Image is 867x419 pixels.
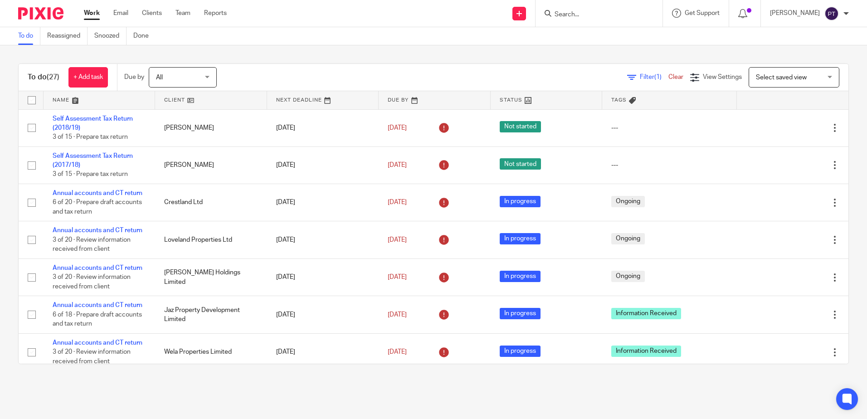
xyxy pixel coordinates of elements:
[53,199,142,215] span: 6 of 20 · Prepare draft accounts and tax return
[133,27,156,45] a: Done
[554,11,635,19] input: Search
[155,333,267,370] td: Wela Properties Limited
[668,74,683,80] a: Clear
[500,196,541,207] span: In progress
[388,125,407,131] span: [DATE]
[611,161,727,170] div: ---
[824,6,839,21] img: svg%3E
[53,302,142,308] a: Annual accounts and CT return
[142,9,162,18] a: Clients
[611,196,645,207] span: Ongoing
[611,97,627,102] span: Tags
[53,312,142,327] span: 6 of 18 · Prepare draft accounts and tax return
[47,27,88,45] a: Reassigned
[654,74,662,80] span: (1)
[267,184,379,221] td: [DATE]
[388,312,407,318] span: [DATE]
[53,340,142,346] a: Annual accounts and CT return
[500,121,541,132] span: Not started
[53,171,128,178] span: 3 of 15 · Prepare tax return
[155,258,267,296] td: [PERSON_NAME] Holdings Limited
[267,146,379,184] td: [DATE]
[500,346,541,357] span: In progress
[53,227,142,234] a: Annual accounts and CT return
[388,199,407,205] span: [DATE]
[388,349,407,355] span: [DATE]
[640,74,668,80] span: Filter
[53,274,131,290] span: 3 of 20 · Review information received from client
[53,349,131,365] span: 3 of 20 · Review information received from client
[18,7,63,19] img: Pixie
[500,271,541,282] span: In progress
[155,146,267,184] td: [PERSON_NAME]
[155,109,267,146] td: [PERSON_NAME]
[155,221,267,258] td: Loveland Properties Ltd
[175,9,190,18] a: Team
[124,73,144,82] p: Due by
[156,74,163,81] span: All
[388,274,407,280] span: [DATE]
[611,123,727,132] div: ---
[53,134,128,140] span: 3 of 15 · Prepare tax return
[388,237,407,243] span: [DATE]
[611,271,645,282] span: Ongoing
[388,162,407,168] span: [DATE]
[84,9,100,18] a: Work
[53,153,133,168] a: Self Assessment Tax Return (2017/18)
[756,74,807,81] span: Select saved view
[267,296,379,333] td: [DATE]
[47,73,59,81] span: (27)
[500,158,541,170] span: Not started
[267,258,379,296] td: [DATE]
[53,116,133,131] a: Self Assessment Tax Return (2018/19)
[611,308,681,319] span: Information Received
[94,27,127,45] a: Snoozed
[155,184,267,221] td: Crestland Ltd
[267,221,379,258] td: [DATE]
[611,233,645,244] span: Ongoing
[267,109,379,146] td: [DATE]
[685,10,720,16] span: Get Support
[28,73,59,82] h1: To do
[267,333,379,370] td: [DATE]
[611,346,681,357] span: Information Received
[500,308,541,319] span: In progress
[18,27,40,45] a: To do
[53,265,142,271] a: Annual accounts and CT return
[155,296,267,333] td: Jaz Property Development Limited
[204,9,227,18] a: Reports
[770,9,820,18] p: [PERSON_NAME]
[53,237,131,253] span: 3 of 20 · Review information received from client
[500,233,541,244] span: In progress
[113,9,128,18] a: Email
[68,67,108,88] a: + Add task
[703,74,742,80] span: View Settings
[53,190,142,196] a: Annual accounts and CT return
